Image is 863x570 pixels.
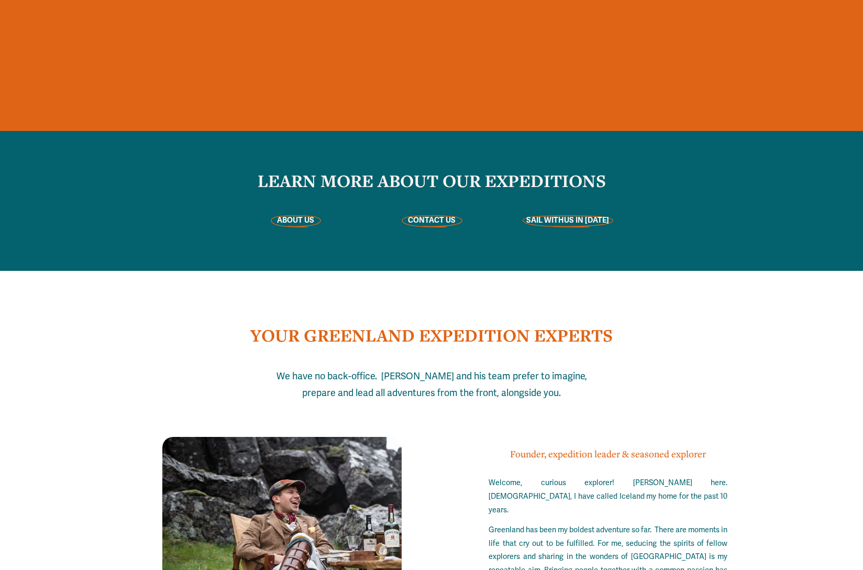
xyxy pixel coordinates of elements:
[258,169,606,192] strong: LEARN MORE ABOUT OUR EXPEDITIONS
[489,478,727,514] span: Welcome, curious explorer! [PERSON_NAME] here. [DEMOGRAPHIC_DATA], I have called Iceland my home ...
[408,216,456,225] a: CONTACT US
[271,368,592,402] p: We have no back-office. [PERSON_NAME] and his team prefer to imagine, prepare and lead all advent...
[564,215,609,225] strong: US IN [DATE]
[277,215,314,225] strong: ABOUT US
[408,215,456,225] strong: CONTACT US
[510,447,706,460] span: Founder, expedition leader & seasoned explorer
[277,216,314,225] a: ABOUT US
[250,324,613,347] strong: YOUR GREENLAND EXPEDITION EXPERTS
[526,215,564,225] strong: SAIL WITH
[526,216,564,225] a: SAIL WITH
